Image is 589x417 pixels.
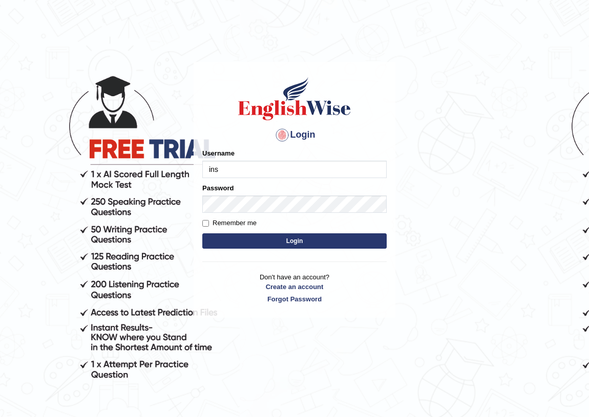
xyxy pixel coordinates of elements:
[202,183,234,193] label: Password
[202,148,235,158] label: Username
[202,272,387,304] p: Don't have an account?
[202,233,387,249] button: Login
[202,127,387,143] h4: Login
[202,220,209,227] input: Remember me
[202,218,257,228] label: Remember me
[236,76,353,122] img: Logo of English Wise sign in for intelligent practice with AI
[202,282,387,292] a: Create an account
[202,294,387,304] a: Forgot Password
